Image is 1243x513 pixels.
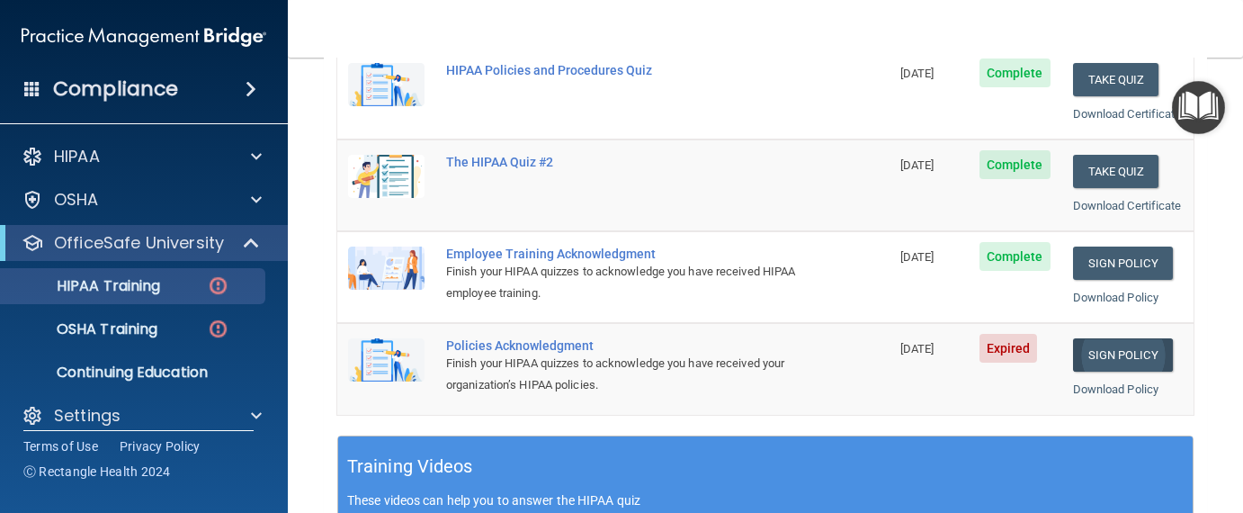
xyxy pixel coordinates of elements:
[120,437,201,455] a: Privacy Policy
[347,493,1184,508] p: These videos can help you to answer the HIPAA quiz
[22,405,262,427] a: Settings
[1073,199,1182,212] a: Download Certificate
[22,232,261,254] a: OfficeSafe University
[446,338,800,353] div: Policies Acknowledgment
[979,334,1038,363] span: Expired
[1073,291,1159,304] a: Download Policy
[22,189,262,211] a: OSHA
[347,451,473,482] h5: Training Videos
[54,146,100,167] p: HIPAA
[900,250,934,264] span: [DATE]
[12,364,257,382] p: Continuing Education
[54,405,121,427] p: Settings
[1073,107,1182,121] a: Download Certificate
[446,63,800,77] div: HIPAA Policies and Procedures Quiz
[446,261,800,304] div: Finish your HIPAA quizzes to acknowledge you have received HIPAA employee training.
[979,150,1051,179] span: Complete
[23,437,98,455] a: Terms of Use
[1172,81,1225,134] button: Open Resource Center
[1073,155,1159,188] button: Take Quiz
[900,158,934,172] span: [DATE]
[23,463,171,481] span: Ⓒ Rectangle Health 2024
[12,320,157,338] p: OSHA Training
[54,232,224,254] p: OfficeSafe University
[1073,338,1173,372] a: Sign Policy
[1073,382,1159,396] a: Download Policy
[22,19,266,55] img: PMB logo
[446,247,800,261] div: Employee Training Acknowledgment
[12,277,160,295] p: HIPAA Training
[446,155,800,169] div: The HIPAA Quiz #2
[53,76,178,102] h4: Compliance
[1073,247,1173,280] a: Sign Policy
[54,189,99,211] p: OSHA
[1073,63,1159,96] button: Take Quiz
[900,67,934,80] span: [DATE]
[900,342,934,355] span: [DATE]
[979,58,1051,87] span: Complete
[446,353,800,396] div: Finish your HIPAA quizzes to acknowledge you have received your organization’s HIPAA policies.
[22,146,262,167] a: HIPAA
[207,274,229,297] img: danger-circle.6113f641.png
[979,242,1051,271] span: Complete
[207,318,229,340] img: danger-circle.6113f641.png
